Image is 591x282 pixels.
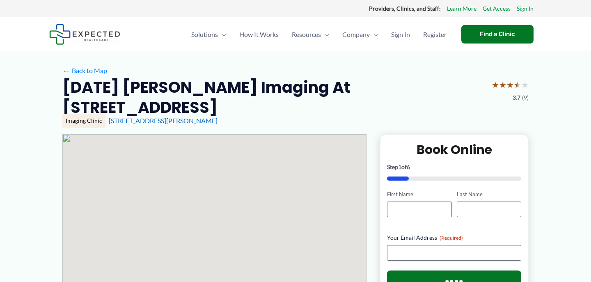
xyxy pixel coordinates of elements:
[285,20,336,49] a: ResourcesMenu Toggle
[387,164,521,170] p: Step of
[49,24,120,45] img: Expected Healthcare Logo - side, dark font, small
[391,20,410,49] span: Sign In
[423,20,447,49] span: Register
[62,114,105,128] div: Imaging Clinic
[191,20,218,49] span: Solutions
[521,77,529,92] span: ★
[62,77,485,118] h2: [DATE] [PERSON_NAME] Imaging at [STREET_ADDRESS]
[369,5,441,12] strong: Providers, Clinics, and Staff:
[387,142,521,158] h2: Book Online
[407,163,410,170] span: 6
[218,20,226,49] span: Menu Toggle
[513,92,520,103] span: 3.7
[417,20,453,49] a: Register
[336,20,385,49] a: CompanyMenu Toggle
[398,163,401,170] span: 1
[239,20,279,49] span: How It Works
[506,77,514,92] span: ★
[461,25,534,44] a: Find a Clinic
[522,92,529,103] span: (9)
[517,3,534,14] a: Sign In
[387,234,521,242] label: Your Email Address
[292,20,321,49] span: Resources
[321,20,329,49] span: Menu Toggle
[514,77,521,92] span: ★
[387,190,451,198] label: First Name
[385,20,417,49] a: Sign In
[447,3,476,14] a: Learn More
[185,20,453,49] nav: Primary Site Navigation
[342,20,370,49] span: Company
[457,190,521,198] label: Last Name
[492,77,499,92] span: ★
[483,3,511,14] a: Get Access
[499,77,506,92] span: ★
[370,20,378,49] span: Menu Toggle
[440,235,463,241] span: (Required)
[233,20,285,49] a: How It Works
[62,66,70,74] span: ←
[185,20,233,49] a: SolutionsMenu Toggle
[62,64,107,77] a: ←Back to Map
[109,117,218,124] a: [STREET_ADDRESS][PERSON_NAME]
